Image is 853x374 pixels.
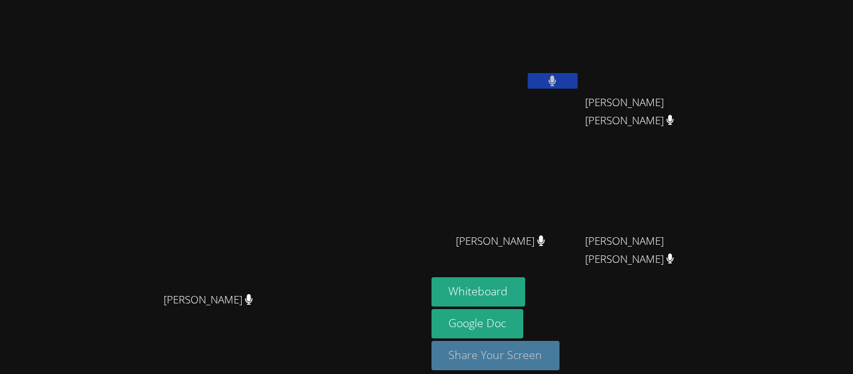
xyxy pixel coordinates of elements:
button: Share Your Screen [431,341,560,370]
span: [PERSON_NAME] [164,291,253,309]
button: Whiteboard [431,277,526,307]
span: [PERSON_NAME] [456,232,545,250]
span: [PERSON_NAME] [PERSON_NAME] [585,94,724,130]
span: [PERSON_NAME] [PERSON_NAME] [585,232,724,268]
a: Google Doc [431,309,524,338]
